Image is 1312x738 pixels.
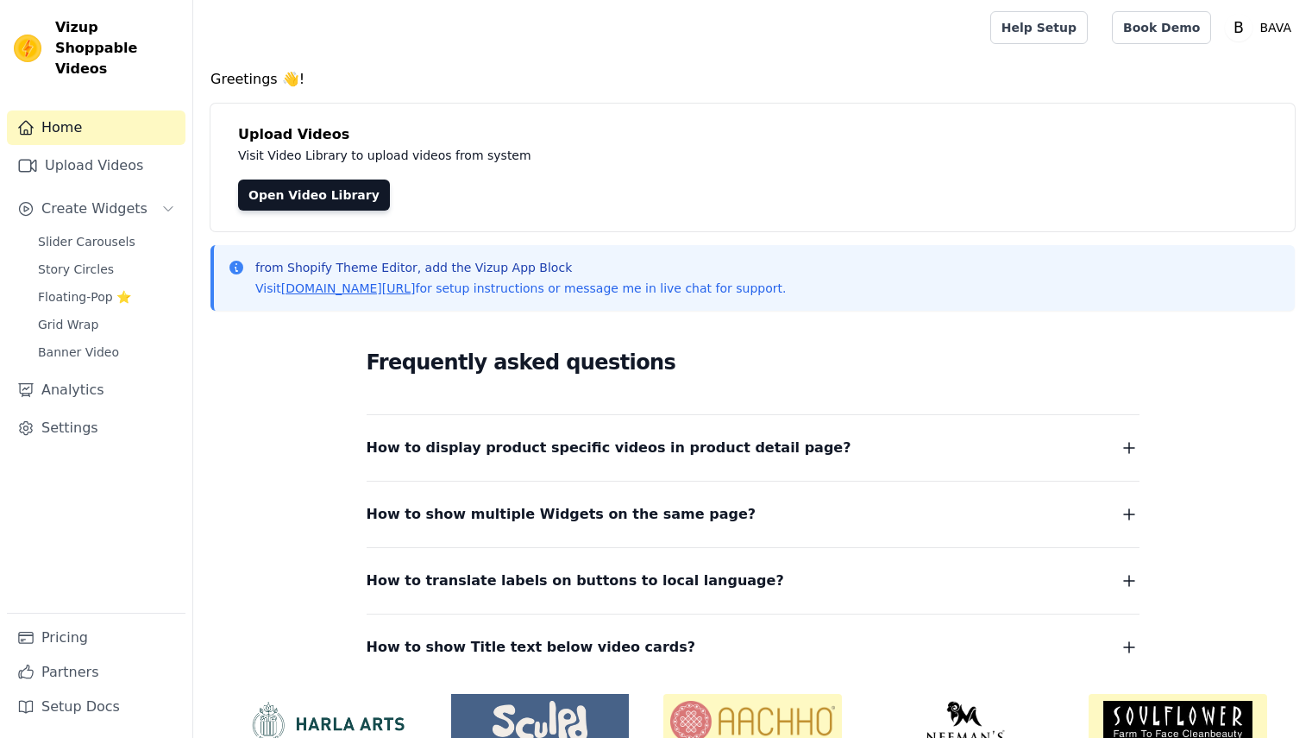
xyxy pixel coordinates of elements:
[38,344,119,361] span: Banner Video
[238,124,1267,145] h4: Upload Videos
[367,502,756,527] span: How to show multiple Widgets on the same page?
[990,11,1088,44] a: Help Setup
[7,148,185,183] a: Upload Videos
[28,257,185,281] a: Story Circles
[28,340,185,364] a: Banner Video
[7,655,185,690] a: Partners
[28,230,185,254] a: Slider Carousels
[255,259,786,276] p: from Shopify Theme Editor, add the Vizup App Block
[41,199,148,219] span: Create Widgets
[1234,19,1245,36] text: B
[281,281,416,295] a: [DOMAIN_NAME][URL]
[7,192,185,226] button: Create Widgets
[210,69,1295,90] h4: Greetings 👋!
[367,345,1139,380] h2: Frequently asked questions
[38,316,98,333] span: Grid Wrap
[7,110,185,145] a: Home
[1252,12,1298,43] p: BAVA
[1225,12,1298,43] button: B BAVA
[55,17,179,79] span: Vizup Shoppable Videos
[7,373,185,407] a: Analytics
[367,635,1139,659] button: How to show Title text below video cards?
[7,690,185,724] a: Setup Docs
[14,35,41,62] img: Vizup
[367,502,1139,527] button: How to show multiple Widgets on the same page?
[7,411,185,445] a: Settings
[1112,11,1211,44] a: Book Demo
[367,569,1139,593] button: How to translate labels on buttons to local language?
[238,145,1011,166] p: Visit Video Library to upload videos from system
[238,180,390,211] a: Open Video Library
[38,288,131,306] span: Floating-Pop ⭐
[367,569,784,593] span: How to translate labels on buttons to local language?
[28,312,185,337] a: Grid Wrap
[367,436,851,460] span: How to display product specific videos in product detail page?
[28,285,185,309] a: Floating-Pop ⭐
[255,280,786,297] p: Visit for setup instructions or message me in live chat for support.
[38,233,135,250] span: Slider Carousels
[367,436,1139,460] button: How to display product specific videos in product detail page?
[38,261,114,278] span: Story Circles
[7,621,185,655] a: Pricing
[367,635,696,659] span: How to show Title text below video cards?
